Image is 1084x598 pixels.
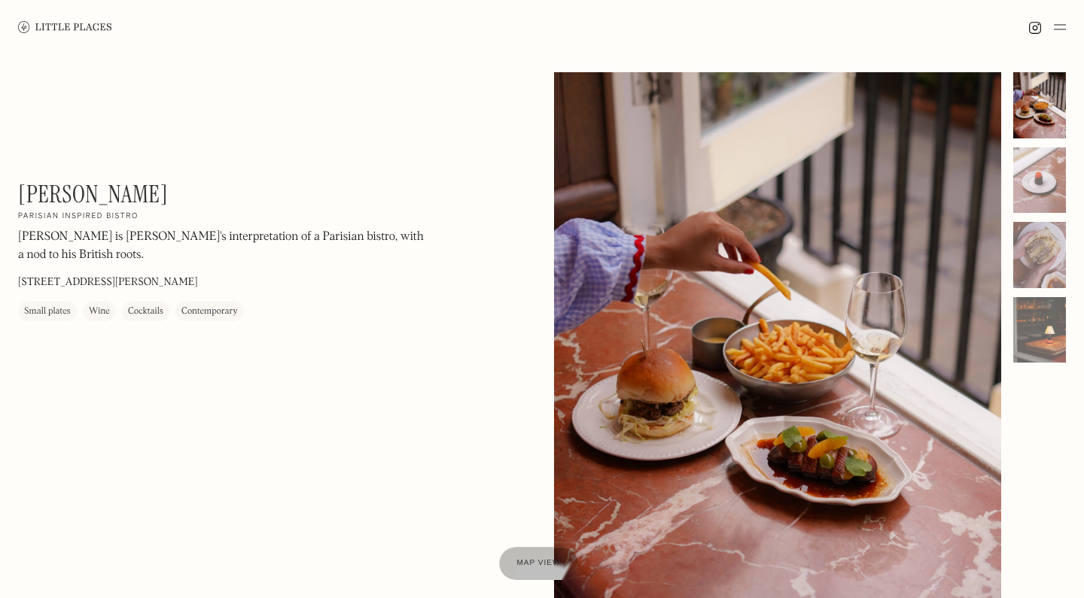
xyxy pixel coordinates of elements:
a: Map view [499,547,579,580]
p: [STREET_ADDRESS][PERSON_NAME] [18,275,198,290]
div: Wine [89,304,110,319]
p: [PERSON_NAME] is [PERSON_NAME]'s interpretation of a Parisian bistro, with a nod to his British r... [18,228,425,264]
div: Cocktails [128,304,163,319]
span: Map view [517,559,561,567]
div: Small plates [24,304,71,319]
h1: [PERSON_NAME] [18,180,168,208]
div: Contemporary [181,304,238,319]
h2: Parisian inspired bistro [18,211,139,222]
